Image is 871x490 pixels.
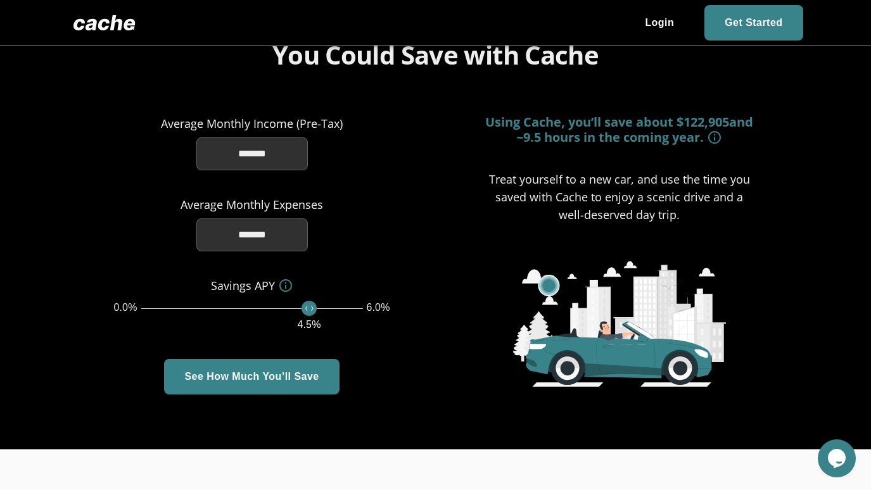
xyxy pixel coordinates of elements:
[113,301,137,315] span: 0.0%
[625,5,694,41] a: Login
[672,129,722,146] span: year.
[141,277,363,294] div: Savings APY
[161,196,343,213] div: Average Monthly Expenses
[484,115,754,145] h5: Using Cache, you’ll save about $ 122,905 and ~9.5 hours in the coming
[238,9,633,70] h1: See How Much Time & Money You Could Save with Cache
[161,115,343,132] div: Average Monthly Income (Pre-Tax)
[164,359,339,394] button: See How Much You’ll Save
[68,10,141,35] img: Logo
[297,318,321,332] div: 4.5 %
[278,278,293,293] svg: Annual percentage yield (APY) is the effective interest rate that you earn on your money over the...
[704,5,803,41] a: Get Started
[484,170,754,223] p: Treat yourself to a new car, and use the time you saved with Cache to enjoy a scenic drive and a ...
[707,130,722,145] svg: This calculation is for illustration purposes only and was made assuming an average tax rate of 25%.
[818,439,858,477] iframe: chat widget
[507,249,731,398] img: img
[366,301,390,315] span: 6.0%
